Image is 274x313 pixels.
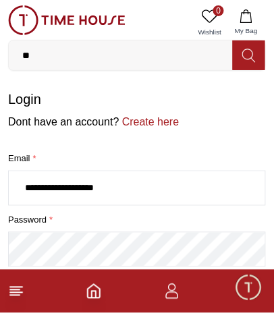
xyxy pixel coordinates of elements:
[8,90,266,109] h1: Login
[227,5,266,40] button: My Bag
[86,283,102,300] a: Home
[229,26,263,36] span: My Bag
[8,214,266,227] label: password
[119,116,180,127] a: Create here
[8,152,266,165] label: Email
[234,273,264,303] div: Chat Widget
[213,5,224,16] span: 0
[193,5,227,40] a: 0Wishlist
[8,114,266,130] p: Dont have an account?
[8,5,126,35] img: ...
[193,27,227,37] span: Wishlist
